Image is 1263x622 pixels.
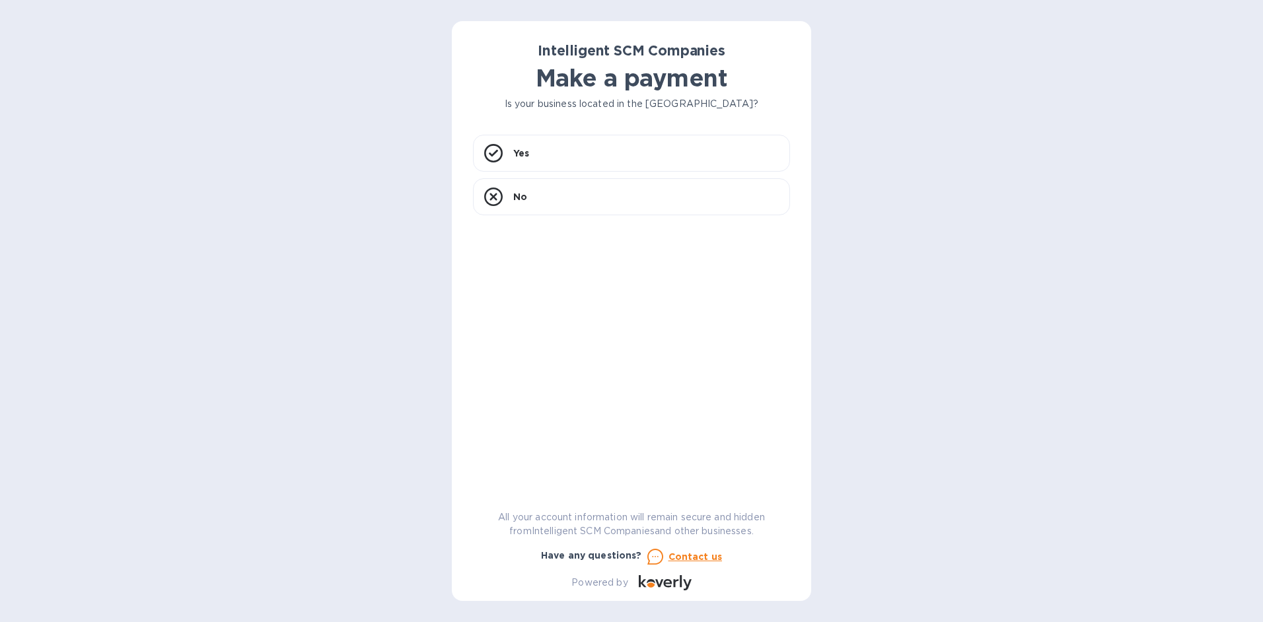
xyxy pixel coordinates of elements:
b: Intelligent SCM Companies [538,42,725,59]
p: All your account information will remain secure and hidden from Intelligent SCM Companies and oth... [473,510,790,538]
b: Have any questions? [541,550,642,561]
u: Contact us [668,551,723,562]
p: Yes [513,147,529,160]
h1: Make a payment [473,64,790,92]
p: Powered by [571,576,628,590]
p: No [513,190,527,203]
p: Is your business located in the [GEOGRAPHIC_DATA]? [473,97,790,111]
